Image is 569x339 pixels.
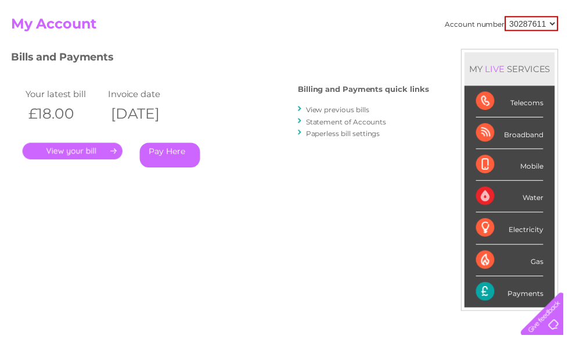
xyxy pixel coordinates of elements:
a: Telecoms [426,49,461,58]
div: Account number [449,16,564,31]
td: Your latest bill [23,87,106,103]
img: logo.png [20,30,79,66]
th: [DATE] [106,103,190,127]
div: MY SERVICES [469,53,560,86]
a: Water [365,49,387,58]
h3: Bills and Payments [11,49,433,70]
div: Broadband [481,119,549,151]
a: Contact [492,49,520,58]
th: £18.00 [23,103,106,127]
a: Paperless bill settings [309,130,384,139]
div: Mobile [481,151,549,183]
a: 0333 014 3131 [350,6,430,20]
h4: Billing and Payments quick links [301,86,433,95]
div: Clear Business is a trading name of Verastar Limited (registered in [GEOGRAPHIC_DATA] No. 3667643... [11,6,560,56]
div: Electricity [481,215,549,247]
a: View previous bills [309,106,373,115]
td: Invoice date [106,87,190,103]
a: . [23,144,124,161]
h2: My Account [11,16,564,38]
a: Blog [468,49,485,58]
a: Log out [531,49,558,58]
div: LIVE [488,64,512,75]
div: Telecoms [481,87,549,119]
a: Pay Here [141,144,202,169]
div: Gas [481,247,549,279]
div: Water [481,183,549,215]
a: Statement of Accounts [309,119,390,127]
div: Payments [481,279,549,311]
a: Energy [394,49,419,58]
